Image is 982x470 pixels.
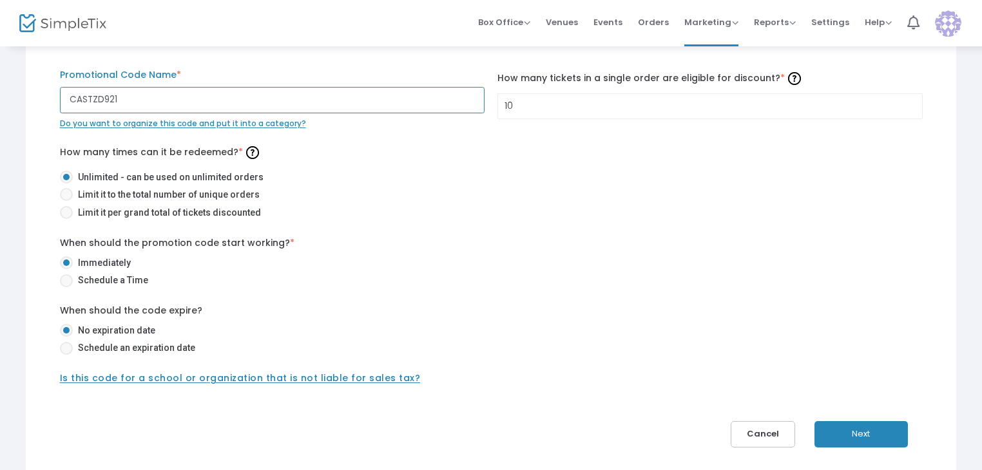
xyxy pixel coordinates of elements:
[497,68,923,88] label: How many tickets in a single order are eligible for discount?
[73,206,261,220] span: Limit it per grand total of tickets discounted
[788,72,801,85] img: question-mark
[60,118,306,129] span: Do you want to organize this code and put it into a category?
[731,421,795,447] button: Cancel
[73,274,148,287] span: Schedule a Time
[684,16,738,28] span: Marketing
[73,188,260,202] span: Limit it to the total number of unique orders
[811,6,849,39] span: Settings
[60,87,485,113] input: Enter Promo Code
[60,68,485,82] label: Promotional Code Name
[60,146,262,158] span: How many times can it be redeemed?
[593,6,622,39] span: Events
[73,324,155,337] span: No expiration date
[60,236,294,250] label: When should the promotion code start working?
[546,6,578,39] span: Venues
[754,16,796,28] span: Reports
[478,16,530,28] span: Box Office
[73,341,195,355] span: Schedule an expiration date
[60,304,202,317] label: When should the code expire?
[246,146,259,159] img: question-mark
[638,6,669,39] span: Orders
[73,256,131,270] span: Immediately
[60,371,421,384] span: Is this code for a school or organization that is not liable for sales tax?
[865,16,892,28] span: Help
[814,421,908,447] button: Next
[73,171,264,184] span: Unlimited - can be used on unlimited orders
